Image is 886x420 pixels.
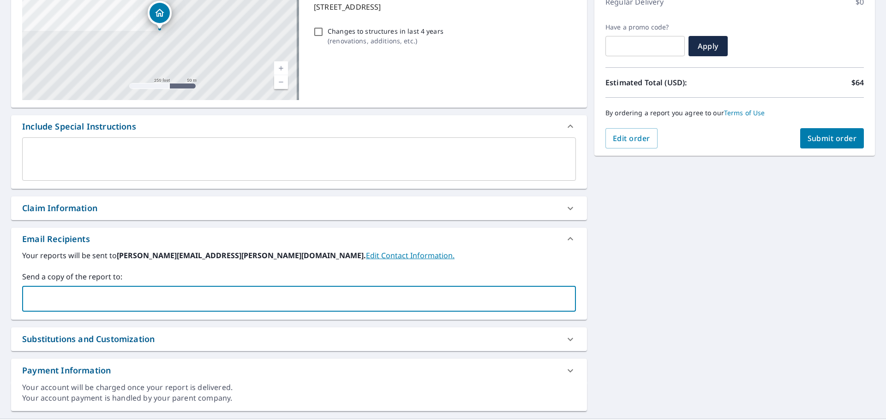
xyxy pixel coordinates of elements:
[22,120,136,133] div: Include Special Instructions
[22,364,111,377] div: Payment Information
[808,133,857,143] span: Submit order
[851,77,864,88] p: $64
[605,23,685,31] label: Have a promo code?
[314,1,572,12] p: [STREET_ADDRESS]
[724,108,765,117] a: Terms of Use
[328,26,443,36] p: Changes to structures in last 4 years
[22,250,576,261] label: Your reports will be sent to
[148,1,172,30] div: Dropped pin, building 1, Residential property, 29328 County Road 16 Elkhart, IN 46516
[22,271,576,282] label: Send a copy of the report to:
[613,133,650,143] span: Edit order
[11,359,587,382] div: Payment Information
[605,128,658,148] button: Edit order
[696,41,720,51] span: Apply
[11,228,587,250] div: Email Recipients
[22,333,155,345] div: Substitutions and Customization
[22,382,576,393] div: Your account will be charged once your report is delivered.
[274,61,288,75] a: Current Level 17, Zoom In
[274,75,288,89] a: Current Level 17, Zoom Out
[117,250,366,260] b: [PERSON_NAME][EMAIL_ADDRESS][PERSON_NAME][DOMAIN_NAME].
[22,233,90,245] div: Email Recipients
[11,115,587,137] div: Include Special Instructions
[11,327,587,351] div: Substitutions and Customization
[22,393,576,403] div: Your account payment is handled by your parent company.
[605,109,864,117] p: By ordering a report you agree to our
[688,36,728,56] button: Apply
[328,36,443,46] p: ( renovations, additions, etc. )
[22,202,97,214] div: Claim Information
[366,250,455,260] a: EditContactInfo
[800,128,864,148] button: Submit order
[605,77,735,88] p: Estimated Total (USD):
[11,196,587,220] div: Claim Information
